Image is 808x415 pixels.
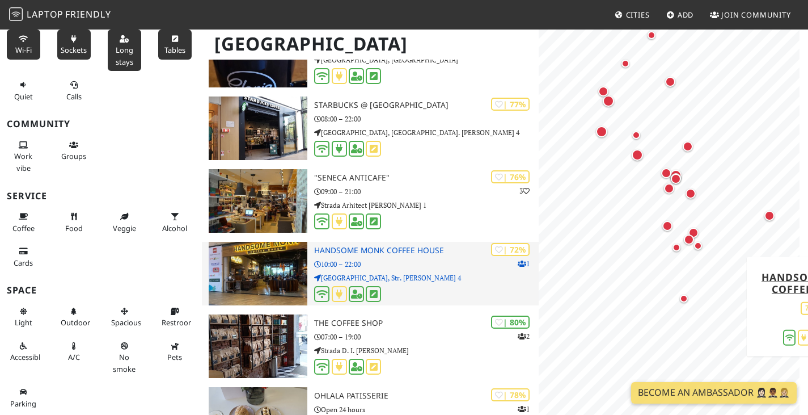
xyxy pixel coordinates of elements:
span: Join Community [721,10,791,20]
button: Food [57,207,91,237]
span: Laptop [27,8,64,20]
a: "Seneca Anticafe" | 76% 3 "Seneca Anticafe" 09:00 – 21:00 Strada Arhitect [PERSON_NAME] 1 [202,169,539,233]
button: Spacious [108,302,141,332]
span: Power sockets [61,45,87,55]
span: Stable Wi-Fi [15,45,32,55]
div: Map marker [603,95,619,111]
p: 2 [518,331,530,342]
button: Long stays [108,30,141,71]
a: Join Community [705,5,796,25]
span: Video/audio calls [66,91,82,102]
span: Group tables [61,151,86,161]
a: Add [662,5,699,25]
a: The Coffee Shop | 80% 2 The Coffee Shop 07:00 – 19:00 Strada D. I. [PERSON_NAME] [202,315,539,378]
div: Map marker [661,168,676,183]
button: Outdoor [57,302,91,332]
span: Food [65,223,83,233]
span: Restroom [162,317,195,328]
div: Map marker [598,86,613,101]
div: | 78% [491,388,530,401]
div: | 72% [491,243,530,256]
span: Air conditioned [68,352,80,362]
button: Coffee [7,207,40,237]
button: Quiet [7,76,40,106]
button: Wi-Fi [7,30,40,60]
span: Alcohol [162,223,187,233]
h3: OhLala Patisserie [314,391,539,401]
a: Handsome Monk Coffee House | 72% 1 Handsome Monk Coffee House 10:00 – 22:00 [GEOGRAPHIC_DATA], St... [202,242,539,305]
div: Map marker [632,149,648,165]
p: Strada D. I. [PERSON_NAME] [314,345,539,356]
div: Map marker [686,188,700,203]
a: Starbucks @ ParkLake Shopping Center | 77% Starbucks @ [GEOGRAPHIC_DATA] 08:00 – 22:00 [GEOGRAPHI... [202,97,539,160]
span: Veggie [113,223,136,233]
span: Coffee [12,223,35,233]
span: Credit cards [14,258,33,268]
a: Become an Ambassador 🤵🏻‍♀️🤵🏾‍♂️🤵🏼‍♀️ [631,382,797,404]
span: Quiet [14,91,33,102]
button: Groups [57,136,91,166]
div: Map marker [671,174,686,188]
span: Pet friendly [167,352,182,362]
a: LaptopFriendly LaptopFriendly [9,5,111,25]
div: Map marker [672,244,686,257]
button: Parking [7,383,40,413]
div: Map marker [680,295,693,308]
div: Map marker [665,77,680,91]
p: [GEOGRAPHIC_DATA], Str. [PERSON_NAME] 4 [314,273,539,283]
img: "Seneca Anticafe" [209,169,307,233]
div: | 80% [491,316,530,329]
h3: Space [7,285,195,296]
span: Work-friendly tables [164,45,185,55]
button: Veggie [108,207,141,237]
p: 07:00 – 19:00 [314,332,539,342]
span: Spacious [111,317,141,328]
span: Outdoor area [61,317,90,328]
span: Cities [626,10,650,20]
p: 09:00 – 21:00 [314,186,539,197]
span: Natural light [15,317,32,328]
span: Friendly [65,8,111,20]
button: Tables [158,30,192,60]
h3: Starbucks @ [GEOGRAPHIC_DATA] [314,100,539,110]
p: Open 24 hours [314,404,539,415]
div: Map marker [688,228,703,242]
a: Cities [610,5,654,25]
span: Parking [10,399,36,409]
button: Sockets [57,30,91,60]
h3: Community [7,119,195,129]
button: Light [7,302,40,332]
h3: Handsome Monk Coffee House [314,246,539,255]
span: People working [14,151,32,173]
div: | 76% [491,170,530,183]
h3: "Seneca Anticafe" [314,173,539,183]
h3: Service [7,191,195,202]
h1: [GEOGRAPHIC_DATA] [205,28,536,60]
div: Map marker [632,131,646,145]
span: Smoke free [113,352,136,374]
div: Map marker [621,60,635,73]
div: Map marker [662,221,677,236]
div: Map marker [670,170,686,186]
button: Calls [57,76,91,106]
div: Map marker [683,141,697,156]
p: 1 [518,258,530,269]
p: [GEOGRAPHIC_DATA], [GEOGRAPHIC_DATA]. [PERSON_NAME] 4 [314,127,539,138]
button: Restroom [158,302,192,332]
div: Map marker [764,211,779,225]
div: | 77% [491,98,530,111]
span: Add [678,10,694,20]
button: No smoke [108,337,141,378]
p: 3 [519,186,530,196]
img: Handsome Monk Coffee House [209,242,307,305]
button: Alcohol [158,207,192,237]
img: Starbucks @ ParkLake Shopping Center [209,97,307,160]
p: 08:00 – 22:00 [314,114,539,124]
p: 1 [518,404,530,414]
img: LaptopFriendly [9,7,23,21]
div: Map marker [664,183,679,198]
button: Cards [7,242,40,272]
span: Accessible [10,352,44,362]
div: Map marker [648,31,661,45]
button: Pets [158,337,192,367]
